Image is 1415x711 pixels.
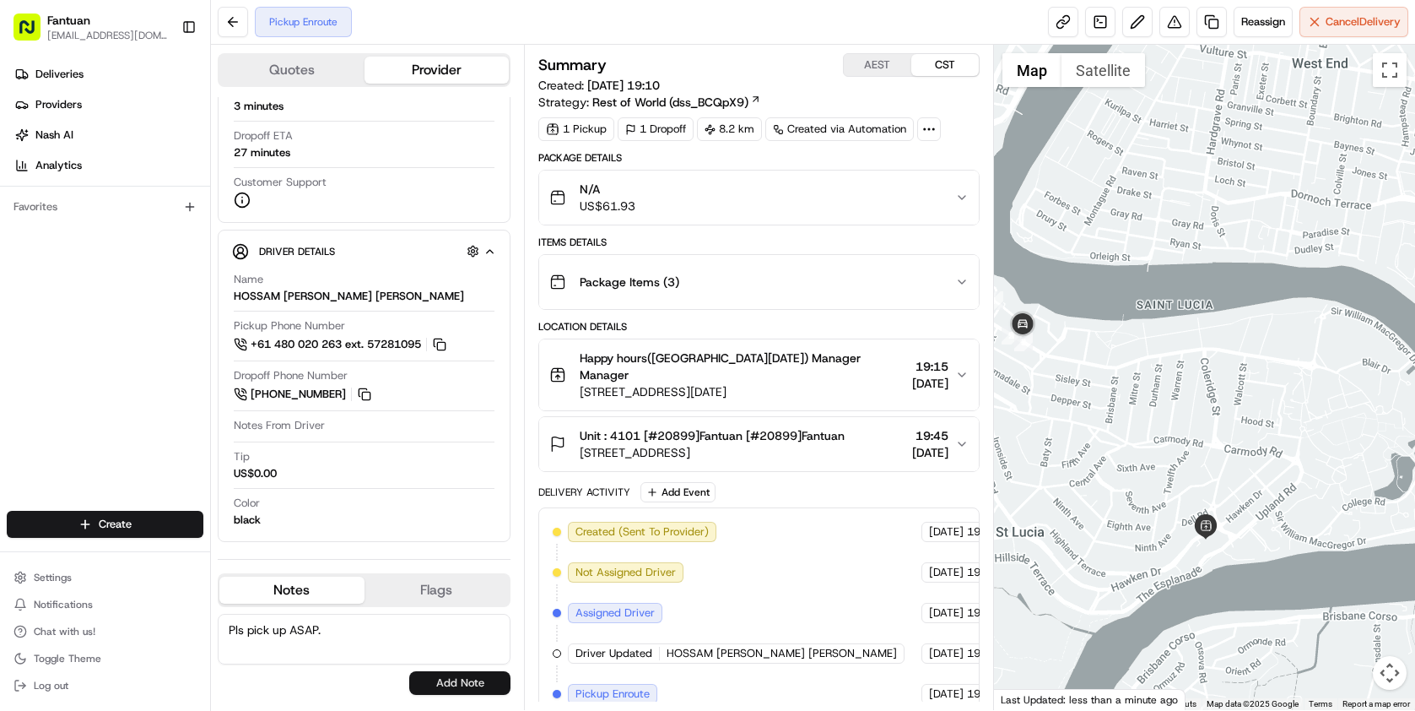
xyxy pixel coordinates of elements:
div: Items Details [538,236,980,249]
span: [PERSON_NAME] [52,262,137,275]
span: Reassign [1241,14,1285,30]
a: Report a map error [1342,699,1410,708]
span: Driver Details [259,245,335,258]
span: US$61.93 [580,198,635,214]
span: Deliveries [35,67,84,82]
p: Welcome 👋 [17,68,307,95]
a: +61 480 020 263 ext. 57281095 [234,335,449,354]
div: 8.2 km [697,117,762,141]
div: 2 [1002,326,1020,345]
button: CST [911,54,979,76]
span: Name [234,272,263,287]
button: Log out [7,674,203,697]
span: [DATE] [929,687,964,702]
button: Start new chat [287,166,307,187]
span: Pylon [168,419,204,431]
div: 📗 [17,379,30,393]
button: Create [7,511,203,538]
span: Assigned Driver [575,605,655,621]
span: [DATE] [912,375,948,392]
a: Deliveries [7,61,210,88]
span: • [140,307,146,321]
div: Past conversations [17,220,108,233]
div: 💻 [143,379,156,393]
h3: Summary [538,57,607,73]
img: Asif Zaman Khan [17,246,44,273]
div: Start new chat [76,161,277,178]
span: [PHONE_NUMBER] [251,387,346,402]
span: Customer Support [234,175,327,190]
span: Notes From Driver [234,418,325,433]
span: Notifications [34,598,93,611]
span: 19:14 CST [967,646,1020,661]
span: [DATE] [929,524,964,540]
span: • [140,262,146,275]
button: AEST [844,54,911,76]
button: Map camera controls [1373,656,1407,690]
button: Flags [365,577,510,604]
button: Unit : 4101 [#20899]Fantuan [#20899]Fantuan[STREET_ADDRESS]19:45[DATE] [539,417,979,471]
img: 1736555255976-a54dd68f-1ca7-489b-9aae-adbdc363a1c4 [17,161,47,192]
a: 💻API Documentation [136,371,278,401]
button: Add Note [409,671,510,695]
div: US$0.00 [234,466,277,481]
span: [DATE] [929,565,964,580]
span: 19:15 [912,358,948,375]
span: Not Assigned Driver [575,565,676,580]
a: Rest of World (dss_BCQpX9) [592,94,761,111]
a: Open this area in Google Maps (opens a new window) [998,688,1054,710]
a: Providers [7,91,210,118]
span: Map data ©2025 Google [1207,699,1299,708]
div: Favorites [7,193,203,220]
span: 19:14 CST [967,687,1020,702]
div: HOSSAM [PERSON_NAME] [PERSON_NAME] [234,289,464,304]
span: [DATE] [929,605,964,621]
div: 1 [985,291,1003,310]
div: Package Details [538,151,980,165]
span: Pickup Phone Number [234,318,345,334]
span: [PERSON_NAME] [52,307,137,321]
div: 3 [1014,333,1033,351]
span: Nash AI [35,128,73,143]
span: Chat with us! [34,625,95,638]
button: Chat with us! [7,620,203,643]
div: 3 minutes [234,99,284,114]
span: Unit : 4101 [#20899]Fantuan [#20899]Fantuan [580,427,845,444]
span: Tip [234,449,250,464]
span: Pickup Enroute [575,687,650,702]
span: N/A [580,181,635,198]
textarea: Pls pick up ASAP. [218,614,510,665]
span: 19:45 [912,427,948,444]
span: 19:10 CST [967,524,1020,540]
a: 📗Knowledge Base [10,371,136,401]
button: CancelDelivery [1299,7,1408,37]
button: Toggle fullscreen view [1373,53,1407,87]
span: Color [234,496,260,511]
div: Strategy: [538,94,761,111]
span: Providers [35,97,82,112]
span: Dropoff Phone Number [234,368,348,383]
span: [STREET_ADDRESS][DATE] [580,383,905,400]
span: Created (Sent To Provider) [575,524,709,540]
a: [PHONE_NUMBER] [234,385,374,404]
span: 19:10 CST [967,565,1020,580]
img: Nash [17,17,51,51]
button: Show street map [1002,53,1061,87]
a: Created via Automation [765,117,914,141]
span: Analytics [35,158,82,173]
button: Quotes [219,57,365,84]
button: Fantuan [47,12,90,29]
a: Nash AI [7,122,210,149]
button: Settings [7,566,203,589]
div: Delivery Activity [538,486,630,499]
button: [EMAIL_ADDRESS][DOMAIN_NAME] [47,29,168,42]
span: Settings [34,571,72,584]
button: Package Items (3) [539,255,979,309]
span: +61 480 020 263 ext. 57281095 [251,337,421,352]
span: Rest of World (dss_BCQpX9) [592,94,748,111]
img: Google [998,688,1054,710]
a: Terms [1309,699,1332,708]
